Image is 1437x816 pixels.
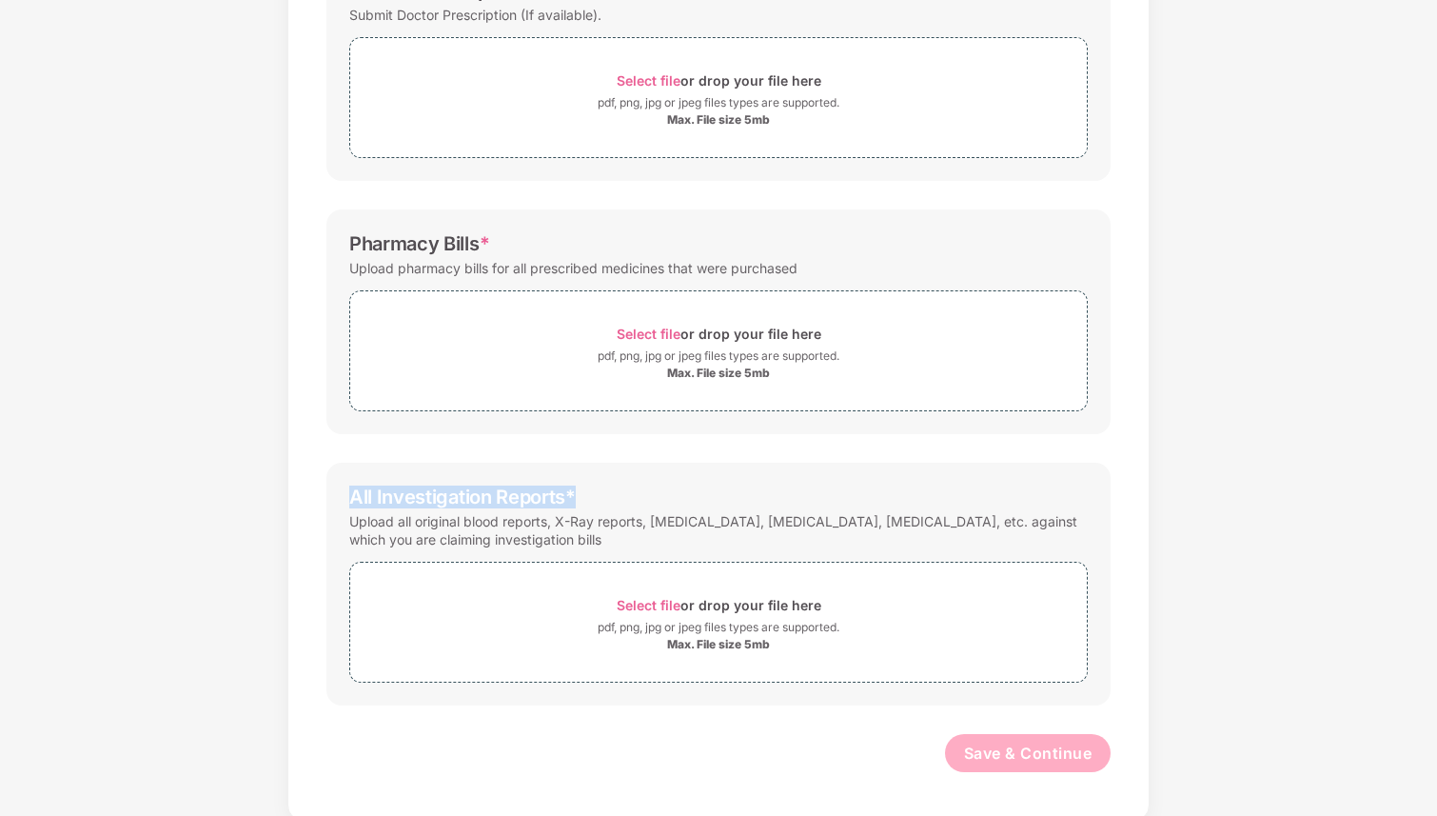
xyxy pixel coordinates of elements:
[349,255,797,281] div: Upload pharmacy bills for all prescribed medicines that were purchased
[598,347,839,366] div: pdf, png, jpg or jpeg files types are supported.
[667,366,770,381] div: Max. File size 5mb
[349,2,601,28] div: Submit Doctor Prescription (If available).
[617,68,821,93] div: or drop your file here
[617,597,680,613] span: Select file
[617,326,680,342] span: Select file
[350,577,1087,667] span: Select fileor drop your file herepdf, png, jpg or jpeg files types are supported.Max. File size 5mb
[349,508,1088,552] div: Upload all original blood reports, X-Ray reports, [MEDICAL_DATA], [MEDICAL_DATA], [MEDICAL_DATA],...
[667,637,770,652] div: Max. File size 5mb
[598,93,839,112] div: pdf, png, jpg or jpeg files types are supported.
[667,112,770,128] div: Max. File size 5mb
[598,618,839,637] div: pdf, png, jpg or jpeg files types are supported.
[945,734,1112,772] button: Save & Continue
[350,52,1087,143] span: Select fileor drop your file herepdf, png, jpg or jpeg files types are supported.Max. File size 5mb
[617,321,821,347] div: or drop your file here
[617,72,680,89] span: Select file
[349,232,489,255] div: Pharmacy Bills
[617,592,821,618] div: or drop your file here
[349,486,576,508] div: All Investigation Reports
[350,306,1087,396] span: Select fileor drop your file herepdf, png, jpg or jpeg files types are supported.Max. File size 5mb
